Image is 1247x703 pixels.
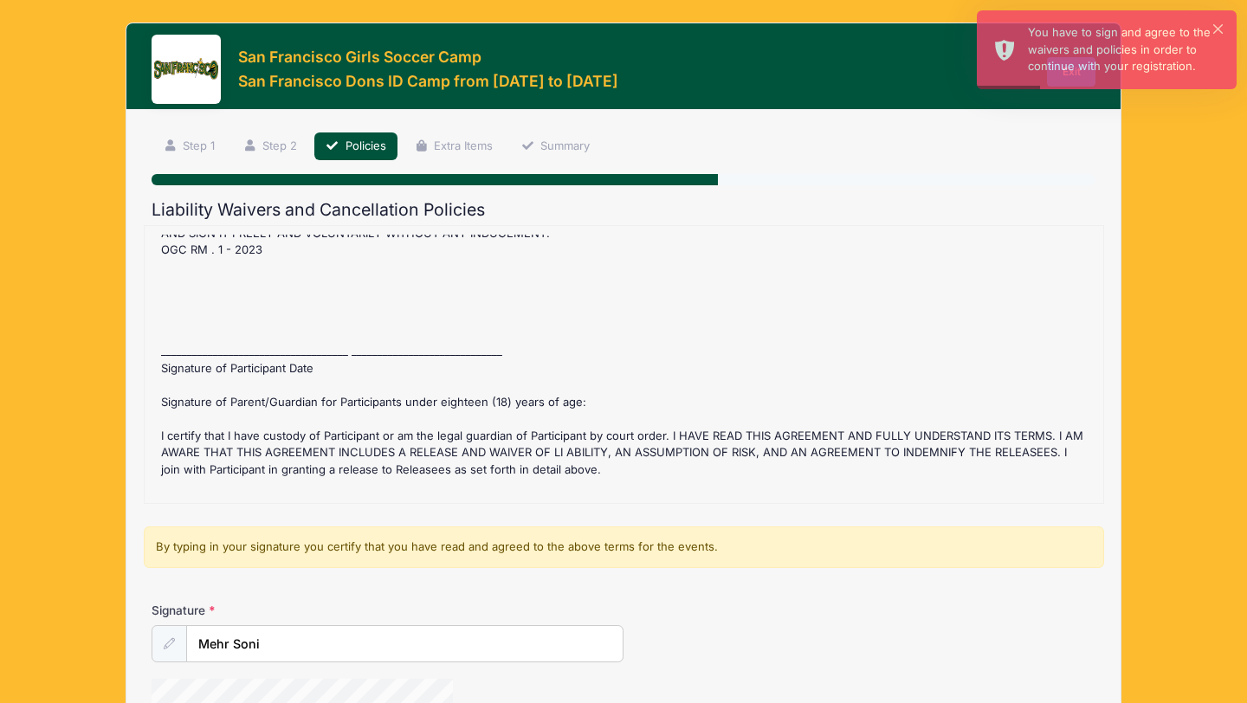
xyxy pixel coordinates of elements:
input: Enter first and last name [186,625,623,662]
div: You have to sign and agree to the waivers and policies in order to continue with your registration. [1028,24,1223,75]
a: Extra Items [403,132,504,161]
h2: Liability Waivers and Cancellation Policies [152,200,1095,220]
a: Step 2 [232,132,309,161]
h3: San Francisco Girls Soccer Camp [238,48,618,66]
h3: San Francisco Dons ID Camp from [DATE] to [DATE] [238,72,618,90]
button: × [1213,24,1223,34]
div: By typing in your signature you certify that you have read and agreed to the above terms for the ... [144,526,1104,568]
a: Summary [509,132,601,161]
label: Signature [152,602,387,619]
div: : Before [DATE] registration fee is refundable. After [DATE], we can offer a credit for our next ... [153,235,1095,494]
a: Step 1 [152,132,226,161]
a: Policies [314,132,397,161]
